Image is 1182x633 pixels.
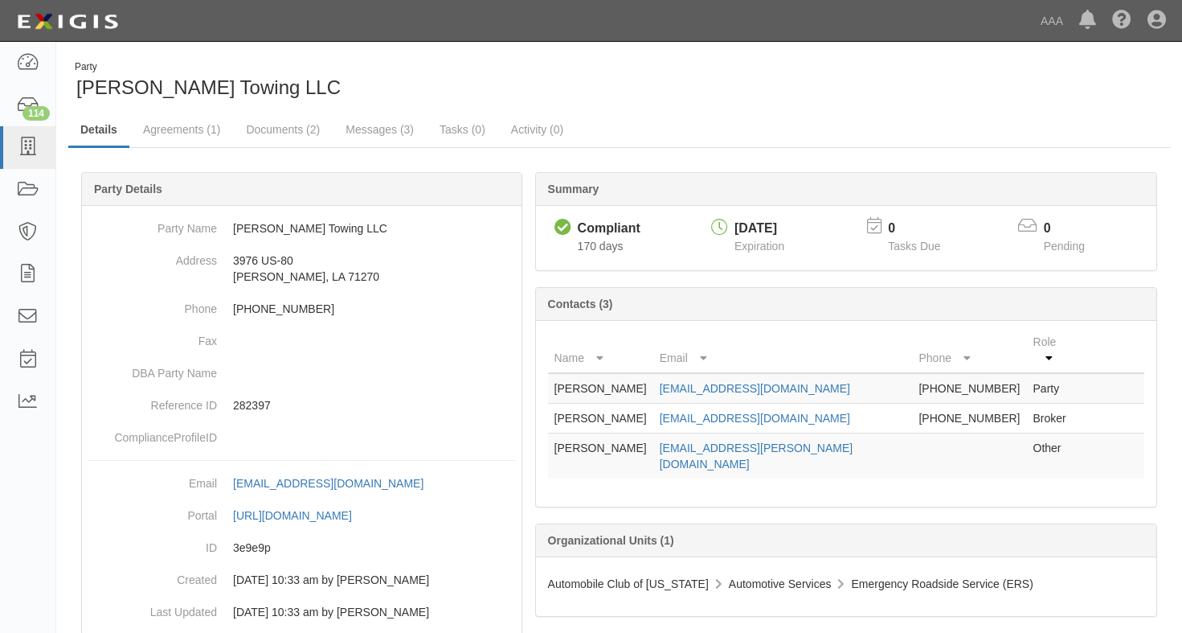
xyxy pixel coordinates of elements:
[653,327,913,373] th: Email
[660,382,850,395] a: [EMAIL_ADDRESS][DOMAIN_NAME]
[912,404,1026,434] td: [PHONE_NUMBER]
[660,442,853,471] a: [EMAIL_ADDRESS][PERSON_NAME][DOMAIN_NAME]
[88,357,217,381] dt: DBA Party Name
[660,412,850,425] a: [EMAIL_ADDRESS][DOMAIN_NAME]
[548,434,653,479] td: [PERSON_NAME]
[88,596,217,620] dt: Last Updated
[427,113,497,146] a: Tasks (0)
[888,220,960,238] p: 0
[1044,220,1105,238] p: 0
[548,183,599,195] b: Summary
[1027,327,1080,373] th: Role
[1033,5,1071,37] a: AAA
[233,475,423,491] div: [EMAIL_ADDRESS][DOMAIN_NAME]
[1044,240,1085,253] span: Pending
[88,212,515,245] dd: [PERSON_NAME] Towing LLC
[68,113,129,148] a: Details
[131,113,232,146] a: Agreements (1)
[548,327,653,373] th: Name
[233,509,370,522] a: [URL][DOMAIN_NAME]
[499,113,575,146] a: Activity (0)
[1027,373,1080,404] td: Party
[548,578,709,590] span: Automobile Club of [US_STATE]
[88,564,217,588] dt: Created
[88,596,515,628] dd: 03/20/2025 10:33 am by Benjamin Tully
[548,373,653,404] td: [PERSON_NAME]
[88,245,217,269] dt: Address
[851,578,1033,590] span: Emergency Roadside Service (ERS)
[548,298,613,310] b: Contacts (3)
[94,183,162,195] b: Party Details
[888,240,940,253] span: Tasks Due
[88,389,217,413] dt: Reference ID
[12,7,123,36] img: logo-5460c22ac91f19d4615b14bd174203de0afe785f0fc80cf4dbbc73dc1793850b.png
[578,220,640,238] div: Compliant
[88,325,217,349] dt: Fax
[68,60,607,101] div: Dixie Towing LLC
[75,60,341,74] div: Party
[578,240,624,253] span: Since 03/25/2025
[1027,404,1080,434] td: Broker
[548,404,653,434] td: [PERSON_NAME]
[729,578,832,590] span: Automotive Services
[88,293,515,325] dd: [PHONE_NUMBER]
[548,534,674,547] b: Organizational Units (1)
[88,499,217,524] dt: Portal
[22,106,50,121] div: 114
[234,113,332,146] a: Documents (2)
[233,477,441,490] a: [EMAIL_ADDRESS][DOMAIN_NAME]
[912,373,1026,404] td: [PHONE_NUMBER]
[88,421,217,446] dt: ComplianceProfileID
[233,397,515,413] p: 282397
[912,327,1026,373] th: Phone
[88,532,217,556] dt: ID
[1027,434,1080,479] td: Other
[88,293,217,317] dt: Phone
[734,240,784,253] span: Expiration
[554,220,571,236] i: Compliant
[88,467,217,491] dt: Email
[88,245,515,293] dd: 3976 US-80 [PERSON_NAME], LA 71270
[88,564,515,596] dd: 03/20/2025 10:33 am by Benjamin Tully
[88,532,515,564] dd: 3e9e9p
[88,212,217,236] dt: Party Name
[734,220,784,238] div: [DATE]
[76,76,341,98] span: [PERSON_NAME] Towing LLC
[333,113,426,146] a: Messages (3)
[1112,11,1131,31] i: Help Center - Complianz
